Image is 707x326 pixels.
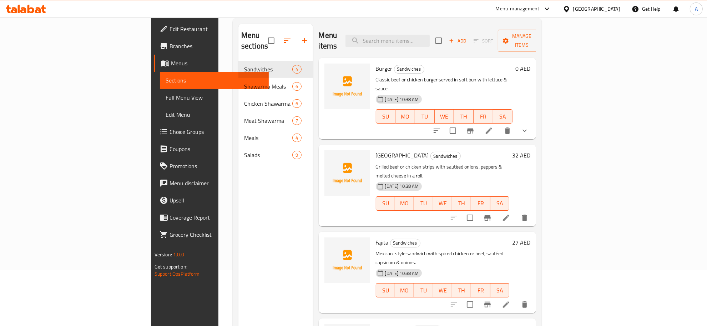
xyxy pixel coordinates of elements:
[155,269,200,279] a: Support.OpsPlatform
[476,111,490,122] span: FR
[498,30,546,52] button: Manage items
[520,126,529,135] svg: Show Choices
[296,32,313,49] button: Add section
[376,196,395,211] button: SU
[376,283,395,297] button: SU
[173,250,184,259] span: 1.0.0
[160,106,269,123] a: Edit Menu
[244,99,292,108] span: Chicken Shawarma
[170,213,263,222] span: Coverage Report
[379,111,393,122] span: SU
[446,35,469,46] button: Add
[244,134,292,142] span: Meals
[154,209,269,226] a: Coverage Report
[293,83,301,90] span: 6
[431,33,446,48] span: Select section
[512,237,530,247] h6: 27 AED
[170,127,263,136] span: Choice Groups
[376,237,389,248] span: Fajita
[154,20,269,37] a: Edit Restaurant
[293,66,301,73] span: 4
[452,196,471,211] button: TH
[154,55,269,72] a: Menus
[238,146,313,164] div: Salads9
[448,37,467,45] span: Add
[515,64,530,74] h6: 0 AED
[414,196,433,211] button: TU
[455,285,468,296] span: TH
[244,65,292,74] span: Sandwiches
[292,134,301,142] div: items
[471,196,490,211] button: FR
[469,35,498,46] span: Select section first
[417,285,430,296] span: TU
[490,196,509,211] button: SA
[435,109,454,124] button: WE
[293,135,301,141] span: 4
[166,76,263,85] span: Sections
[238,61,313,78] div: Sandwiches4
[516,209,533,226] button: delete
[166,110,263,119] span: Edit Menu
[394,65,424,74] div: Sandwiches
[292,116,301,125] div: items
[382,270,422,277] span: [DATE] 10:38 AM
[463,210,478,225] span: Select to update
[474,198,487,209] span: FR
[455,198,468,209] span: TH
[438,111,451,122] span: WE
[471,283,490,297] button: FR
[293,117,301,124] span: 7
[695,5,698,13] span: A
[293,152,301,159] span: 9
[445,123,460,138] span: Select to update
[516,122,533,139] button: show more
[244,151,292,159] span: Salads
[376,249,510,267] p: Mexican-style sandwich with spiced chicken or beef, sautéed capsicum & onions.
[154,175,269,192] a: Menu disclaimer
[154,226,269,243] a: Grocery Checklist
[457,111,471,122] span: TH
[504,32,540,50] span: Manage items
[415,109,435,124] button: TU
[154,140,269,157] a: Coupons
[154,192,269,209] a: Upsell
[436,198,449,209] span: WE
[376,75,513,93] p: Classic beef or chicken burger served in soft bun with lettuce & sauce.
[166,93,263,102] span: Full Menu View
[238,95,313,112] div: Chicken Shawarma6
[496,111,510,122] span: SA
[414,283,433,297] button: TU
[417,198,430,209] span: TU
[155,262,187,271] span: Get support on:
[462,122,479,139] button: Branch-specific-item
[463,297,478,312] span: Select to update
[499,122,516,139] button: delete
[485,126,493,135] a: Edit menu item
[154,157,269,175] a: Promotions
[446,35,469,46] span: Add item
[170,230,263,239] span: Grocery Checklist
[244,82,292,91] span: Shawarma Meals
[264,33,279,48] span: Select all sections
[170,196,263,205] span: Upsell
[398,111,412,122] span: MO
[395,196,414,211] button: MO
[238,78,313,95] div: Shawarma Meals6
[390,239,420,247] div: Sandwiches
[171,59,263,67] span: Menus
[573,5,620,13] div: [GEOGRAPHIC_DATA]
[398,285,411,296] span: MO
[160,72,269,89] a: Sections
[170,162,263,170] span: Promotions
[428,122,445,139] button: sort-choices
[479,296,496,313] button: Branch-specific-item
[154,123,269,140] a: Choice Groups
[292,65,301,74] div: items
[170,42,263,50] span: Branches
[293,100,301,107] span: 6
